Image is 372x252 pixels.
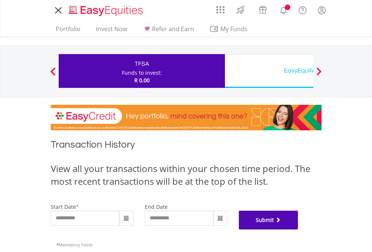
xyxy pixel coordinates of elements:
[234,4,247,16] img: thrive-v2.svg
[51,203,76,210] label: start date
[145,203,168,210] label: end date
[66,2,146,17] a: Home page
[46,71,61,78] button: Previous
[93,25,130,37] a: Invest Now
[252,2,274,16] a: Vouchers
[152,25,194,33] span: Refer and Earn
[140,25,197,37] a: Refer and Earn
[53,25,84,37] a: Portfolio
[56,242,93,247] span: Mandatory Fields
[51,162,322,188] div: View all your transactions within your chosen time period. The most recent transactions will be a...
[122,69,162,77] div: Funds to invest:
[134,77,150,84] span: R 0.00
[51,105,322,130] img: EasyCredit Promotion Banner
[239,211,298,229] button: Submit
[210,24,259,34] span: My Funds
[311,71,326,78] button: Next
[51,138,322,155] h1: Transaction History
[293,2,312,17] a: FAQ's and Support
[211,2,229,14] a: AppsGrid
[67,5,146,17] img: EasyEquities_Logo.png
[216,6,225,14] img: grid-menu-icon.svg
[312,2,331,18] a: My Profile
[257,4,269,16] img: vouchers-v2.svg
[274,2,293,17] a: Notifications
[63,59,220,69] div: TFSA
